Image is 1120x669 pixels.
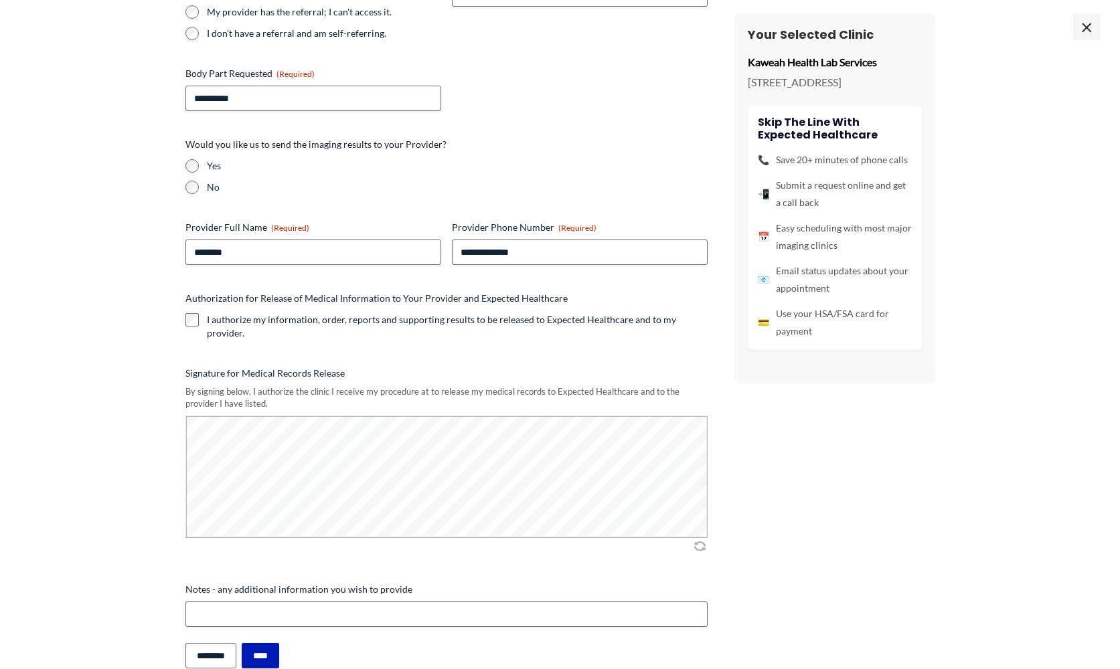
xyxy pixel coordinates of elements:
label: Provider Phone Number [452,221,708,234]
label: I authorize my information, order, reports and supporting results to be released to Expected Heal... [207,313,708,340]
span: × [1073,13,1100,40]
li: Easy scheduling with most major imaging clinics [758,219,912,254]
h4: Skip the line with Expected Healthcare [758,116,912,141]
label: I don't have a referral and am self-referring. [207,27,441,40]
legend: Authorization for Release of Medical Information to Your Provider and Expected Healthcare [185,292,568,305]
h3: Your Selected Clinic [748,27,922,42]
span: (Required) [558,223,596,233]
span: 📅 [758,228,769,246]
li: Email status updates about your appointment [758,262,912,297]
li: Use your HSA/FSA card for payment [758,305,912,340]
label: Notes - any additional information you wish to provide [185,583,708,596]
li: Submit a request online and get a call back [758,177,912,211]
label: Yes [207,159,708,173]
legend: Would you like us to send the imaging results to your Provider? [185,138,447,151]
span: 💳 [758,314,769,331]
label: My provider has the referral; I can't access it. [207,5,441,19]
span: 📲 [758,185,769,203]
span: (Required) [271,223,309,233]
div: By signing below, I authorize the clinic I receive my procedure at to release my medical records ... [185,385,708,410]
p: [STREET_ADDRESS] [748,72,922,92]
label: Provider Full Name [185,221,441,234]
label: No [207,181,708,194]
label: Body Part Requested [185,67,441,80]
li: Save 20+ minutes of phone calls [758,151,912,169]
img: Clear Signature [692,539,708,553]
span: 📞 [758,151,769,169]
label: Signature for Medical Records Release [185,367,708,380]
span: (Required) [276,69,315,79]
p: Kaweah Health Lab Services [748,52,922,72]
span: 📧 [758,271,769,288]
